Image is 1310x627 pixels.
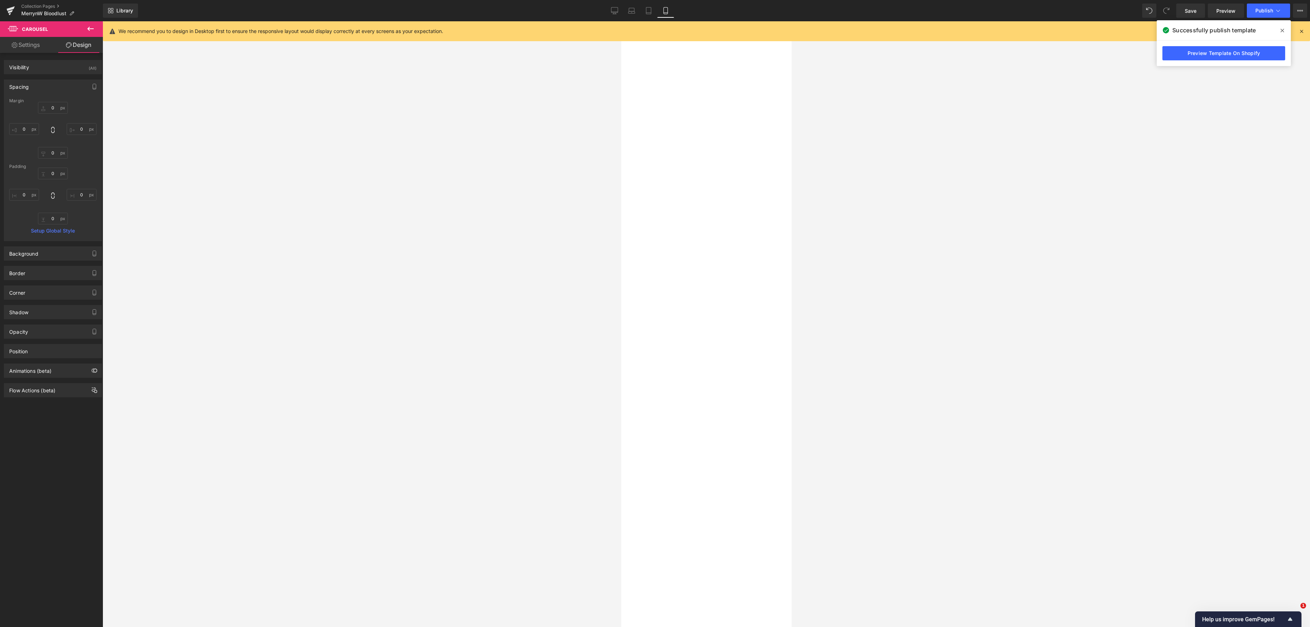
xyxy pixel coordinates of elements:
span: Library [116,7,133,14]
div: Background [9,247,38,257]
a: Laptop [623,4,640,18]
input: 0 [67,123,97,135]
div: Visibility [9,60,29,70]
button: Publish [1247,4,1290,18]
span: MerrynW Bloodlust [21,11,66,16]
a: New Library [103,4,138,18]
input: 0 [67,189,97,201]
div: (All) [89,60,97,72]
a: Setup Global Style [9,228,97,234]
span: 1 [1300,603,1306,609]
span: Help us improve GemPages! [1202,616,1286,623]
input: 0 [38,168,68,179]
button: More [1293,4,1307,18]
input: 0 [38,102,68,114]
span: Save [1185,7,1196,15]
iframe: Intercom live chat [1286,603,1303,620]
span: Successfully publish template [1172,26,1256,34]
span: Carousel [22,26,48,32]
div: Padding [9,164,97,169]
a: Collection Pages [21,4,103,9]
div: Opacity [9,325,28,335]
input: 0 [38,213,68,224]
button: Show survey - Help us improve GemPages! [1202,615,1294,623]
div: Animations (beta) [9,364,51,374]
a: Preview Template On Shopify [1162,46,1285,60]
div: Border [9,266,25,276]
div: Spacing [9,80,29,90]
a: Design [53,37,104,53]
span: Preview [1216,7,1235,15]
div: Shadow [9,305,28,315]
span: Publish [1255,8,1273,13]
a: Mobile [657,4,674,18]
div: Margin [9,98,97,103]
a: Preview [1208,4,1244,18]
button: Redo [1159,4,1173,18]
div: Position [9,344,28,354]
input: 0 [38,147,68,159]
input: 0 [9,189,39,201]
input: 0 [9,123,39,135]
button: Undo [1142,4,1156,18]
div: Corner [9,286,25,296]
div: Flow Actions (beta) [9,383,55,393]
a: Tablet [640,4,657,18]
p: We recommend you to design in Desktop first to ensure the responsive layout would display correct... [119,27,443,35]
a: Desktop [606,4,623,18]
